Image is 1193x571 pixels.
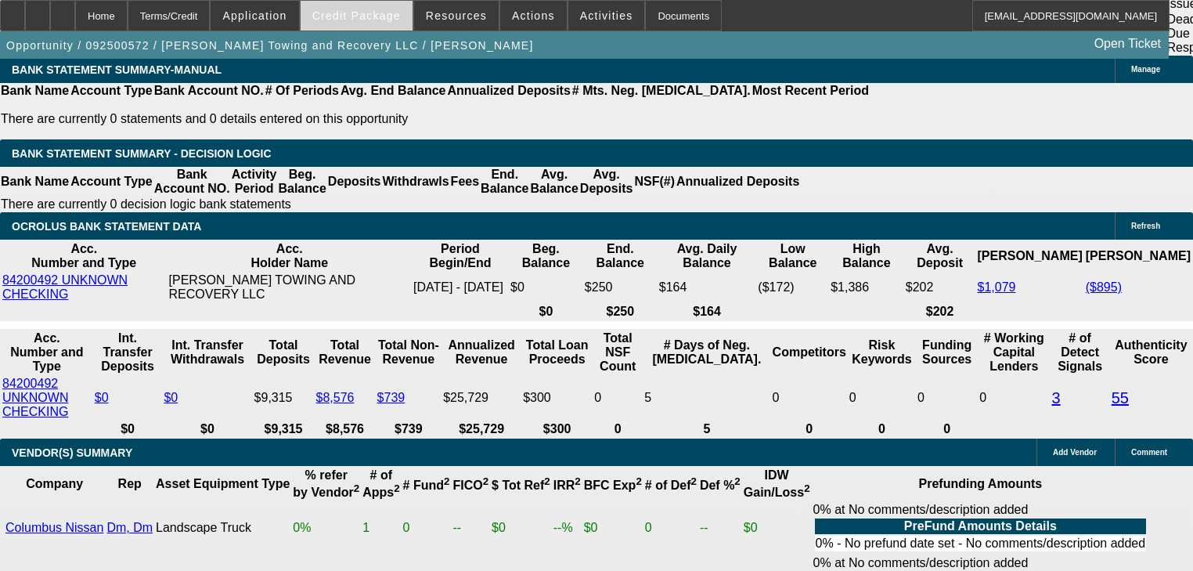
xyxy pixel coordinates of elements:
a: $1,079 [977,280,1015,294]
th: Beg. Balance [277,167,326,197]
b: $ Tot Ref [492,479,550,492]
span: Opportunity / 092500572 / [PERSON_NAME] Towing and Recovery LLC / [PERSON_NAME] [6,39,534,52]
th: Account Type [70,167,153,197]
b: Asset Equipment Type [156,477,290,490]
a: ($895) [1086,280,1122,294]
th: Total Revenue [315,331,375,374]
b: IRR [553,479,581,492]
th: $300 [522,421,592,437]
th: Funding Sources [917,331,977,374]
button: Resources [414,1,499,31]
th: [PERSON_NAME] [976,241,1083,271]
b: % refer by Vendor [293,468,359,499]
td: ($172) [757,273,828,302]
a: $0 [164,391,178,404]
span: Actions [512,9,555,22]
th: Int. Transfer Withdrawals [163,331,251,374]
td: -- [452,502,489,554]
sup: 2 [354,482,359,494]
b: Def % [700,479,741,492]
b: Rep [118,477,142,490]
th: Int. Transfer Deposits [94,331,162,374]
b: BFC Exp [584,479,642,492]
th: Total Loan Proceeds [522,331,592,374]
th: 5 [643,421,770,437]
th: Most Recent Period [751,83,870,99]
th: Competitors [772,331,847,374]
td: $9,315 [254,376,314,420]
sup: 2 [483,475,488,487]
th: Avg. Daily Balance [658,241,756,271]
a: $8,576 [316,391,355,404]
th: 0 [849,421,915,437]
span: 0 [979,391,986,404]
td: 0 [849,376,915,420]
th: 0 [593,421,642,437]
th: End. Balance [584,241,657,271]
a: Open Ticket [1088,31,1167,57]
sup: 2 [636,475,641,487]
th: Low Balance [757,241,828,271]
td: $0 [743,502,811,554]
th: # of Detect Signals [1051,331,1108,374]
a: 84200492 UNKNOWN CHECKING [2,273,128,301]
sup: 2 [394,482,399,494]
th: Avg. Balance [529,167,578,197]
th: Total Deposits [254,331,314,374]
td: --% [553,502,582,554]
th: 0 [917,421,977,437]
th: # Working Capital Lenders [979,331,1049,374]
div: $25,729 [443,391,520,405]
div: 0% at No comments/description added [813,503,1148,553]
th: Avg. End Balance [340,83,447,99]
th: Sum of the Total NSF Count and Total Overdraft Fee Count from Ocrolus [593,331,642,374]
th: # Of Periods [265,83,340,99]
td: $250 [584,273,657,302]
sup: 2 [575,475,580,487]
th: Authenticity Score [1111,331,1191,374]
th: 0 [772,421,847,437]
th: Bank Account NO. [153,83,265,99]
a: Dm, Dm [106,521,153,534]
b: Company [26,477,83,490]
th: Activity Period [231,167,278,197]
button: Actions [500,1,567,31]
td: $202 [905,273,975,302]
td: [PERSON_NAME] TOWING AND RECOVERY LLC [168,273,411,302]
span: BANK STATEMENT SUMMARY-MANUAL [12,63,222,76]
p: There are currently 0 statements and 0 details entered on this opportunity [1,112,869,126]
span: Credit Package [312,9,401,22]
b: IDW Gain/Loss [744,468,810,499]
button: Application [211,1,298,31]
th: Fees [450,167,480,197]
th: $164 [658,304,756,320]
th: $250 [584,304,657,320]
td: $164 [658,273,756,302]
td: $0 [510,273,582,302]
a: 55 [1112,389,1129,407]
th: Avg. Deposits [579,167,634,197]
sup: 2 [444,475,449,487]
th: # Days of Neg. [MEDICAL_DATA]. [643,331,770,374]
span: Resources [426,9,487,22]
th: # Mts. Neg. [MEDICAL_DATA]. [571,83,751,99]
td: 0 [772,376,847,420]
th: Acc. Number and Type [2,331,92,374]
td: $0 [583,502,643,554]
th: $0 [94,421,162,437]
td: -- [699,502,741,554]
td: 1 [362,502,400,554]
a: 84200492 UNKNOWN CHECKING [2,377,68,418]
th: Annualized Deposits [446,83,571,99]
button: Activities [568,1,645,31]
a: $0 [95,391,109,404]
th: $739 [377,421,442,437]
td: 0 [402,502,451,554]
span: Application [222,9,287,22]
span: Activities [580,9,633,22]
td: Landscape Truck [155,502,290,554]
td: 5 [643,376,770,420]
th: Total Non-Revenue [377,331,442,374]
th: $9,315 [254,421,314,437]
span: Refresh [1131,222,1160,230]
